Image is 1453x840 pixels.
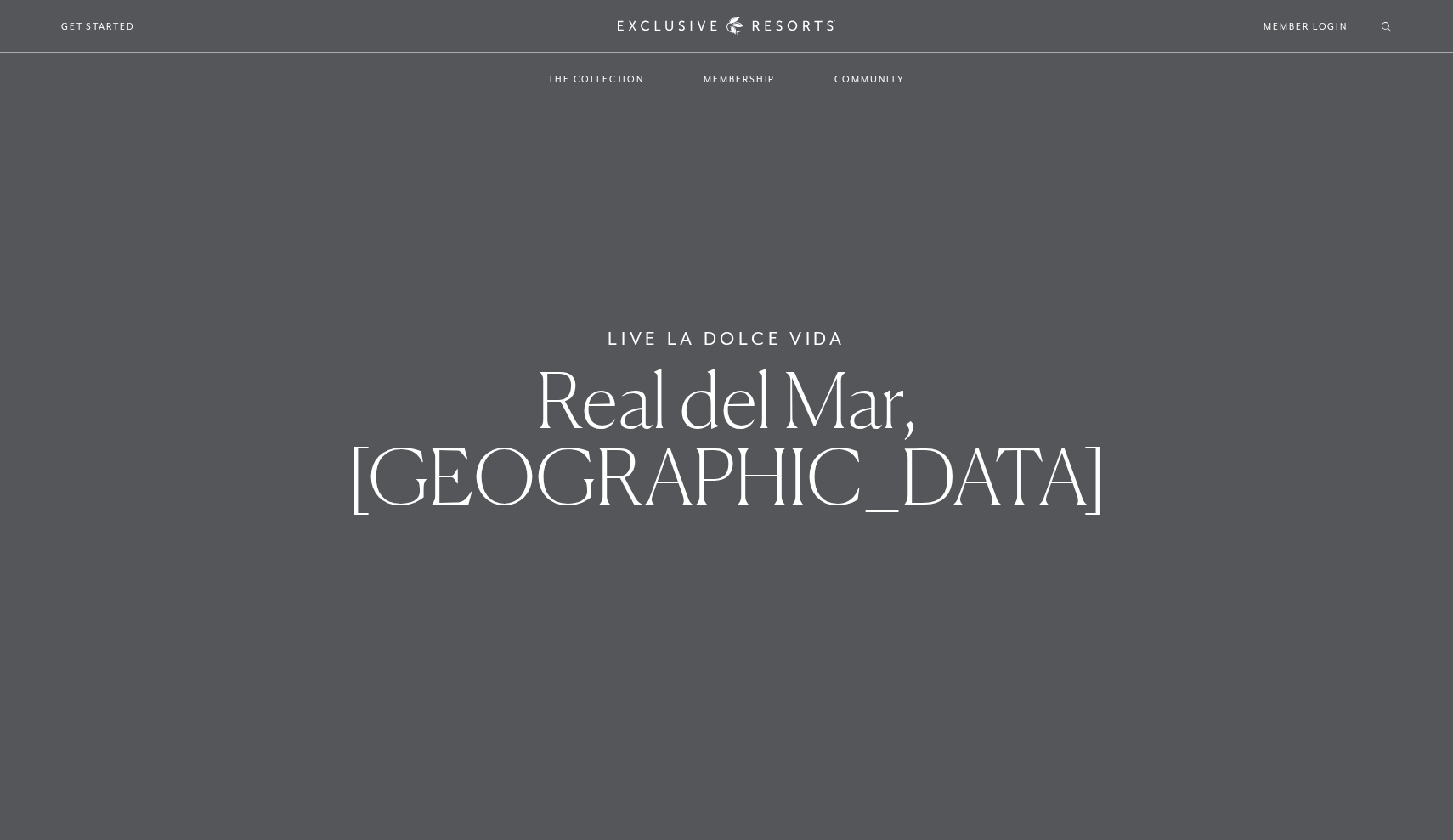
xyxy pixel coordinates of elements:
[531,54,661,104] a: The Collection
[687,54,792,104] a: Membership
[817,54,921,104] a: Community
[608,325,845,352] h6: Live La Dolce Vida
[347,353,1107,522] span: Real del Mar, [GEOGRAPHIC_DATA]
[61,19,135,34] a: Get Started
[1264,19,1348,34] a: Member Login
